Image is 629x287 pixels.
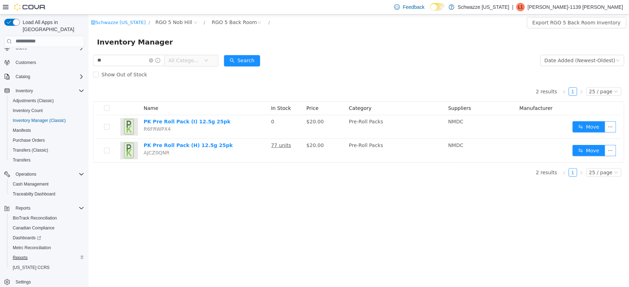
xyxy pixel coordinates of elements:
[10,214,60,222] a: BioTrack Reconciliation
[13,44,29,52] button: Users
[13,265,50,270] span: [US_STATE] CCRS
[13,72,33,81] button: Catalog
[218,128,235,134] span: $20.00
[16,60,36,65] span: Customers
[16,88,33,94] span: Inventory
[55,104,142,110] a: PK Pre Roll Pack (I) 12.5g 25pk
[13,98,54,104] span: Adjustments (Classic)
[10,96,84,105] span: Adjustments (Classic)
[1,57,87,68] button: Customers
[481,73,488,81] a: 1
[13,278,34,286] a: Settings
[10,253,84,262] span: Reports
[447,154,469,162] li: 2 results
[13,44,84,52] span: Users
[183,104,186,110] span: 0
[474,156,478,160] i: icon: left
[10,190,84,198] span: Traceabilty Dashboard
[14,4,46,11] img: Cova
[10,244,54,252] a: Metrc Reconciliation
[518,3,523,11] span: L1
[7,233,87,243] a: Dashboards
[10,116,84,125] span: Inventory Manager (Classic)
[13,181,48,187] span: Cash Management
[10,126,84,135] span: Manifests
[16,45,27,51] span: Users
[180,5,181,11] span: /
[258,101,357,124] td: Pre-Roll Packs
[10,146,84,154] span: Transfers (Classic)
[13,147,48,153] span: Transfers (Classic)
[16,205,30,211] span: Reports
[13,108,43,113] span: Inventory Count
[10,214,84,222] span: BioTrack Reconciliation
[13,245,51,251] span: Metrc Reconciliation
[516,130,528,142] button: icon: ellipsis
[7,179,87,189] button: Cash Management
[67,43,72,48] i: icon: info-circle
[13,204,33,212] button: Reports
[10,234,84,242] span: Dashboards
[116,44,120,49] i: icon: down
[501,154,524,162] div: 25 / page
[218,91,230,96] span: Price
[474,75,478,80] i: icon: left
[13,58,39,67] a: Customers
[13,87,36,95] button: Inventory
[13,157,30,163] span: Transfers
[1,169,87,179] button: Operations
[13,170,84,178] span: Operations
[7,96,87,106] button: Adjustments (Classic)
[7,145,87,155] button: Transfers (Classic)
[67,4,104,12] span: RGO 5 Nob Hill
[439,2,538,14] button: Export RGO 5 Back Room Inventory
[13,225,55,231] span: Canadian Compliance
[10,136,48,145] a: Purchase Orders
[16,279,31,285] span: Settings
[480,73,489,81] li: 1
[10,136,84,145] span: Purchase Orders
[7,243,87,253] button: Metrc Reconciliation
[7,155,87,165] button: Transfers
[7,263,87,273] button: [US_STATE] CCRS
[60,5,62,11] span: /
[2,5,57,11] a: icon: shopSchwazze [US_STATE]
[10,263,84,272] span: Washington CCRS
[484,107,517,118] button: icon: swapMove
[430,3,445,11] input: Dark Mode
[501,73,524,81] div: 25 / page
[516,3,525,11] div: Loretta-1139 Chavez
[7,223,87,233] button: Canadian Compliance
[61,44,65,48] i: icon: close-circle
[13,277,84,286] span: Settings
[10,146,51,154] a: Transfers (Classic)
[1,203,87,213] button: Reports
[10,190,58,198] a: Traceabilty Dashboard
[8,22,89,33] span: Inventory Manager
[7,125,87,135] button: Manifests
[258,124,357,148] td: Pre-Roll Packs
[16,74,30,80] span: Catalog
[32,104,50,121] img: PK Pre Roll Pack (I) 12.5g 25pk hero shot
[10,263,52,272] a: [US_STATE] CCRS
[491,75,495,80] i: icon: right
[526,75,530,80] i: icon: down
[13,58,84,67] span: Customers
[13,255,28,260] span: Reports
[10,96,57,105] a: Adjustments (Classic)
[7,135,87,145] button: Purchase Orders
[491,156,495,160] i: icon: right
[261,91,283,96] span: Category
[1,86,87,96] button: Inventory
[7,106,87,116] button: Inventory Count
[1,277,87,287] button: Settings
[489,154,497,162] li: Next Page
[360,91,383,96] span: Suppliers
[10,180,84,188] span: Cash Management
[456,41,527,51] div: Date Added (Newest-Oldest)
[516,107,528,118] button: icon: ellipsis
[1,43,87,53] button: Users
[218,104,235,110] span: $20.00
[16,171,36,177] span: Operations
